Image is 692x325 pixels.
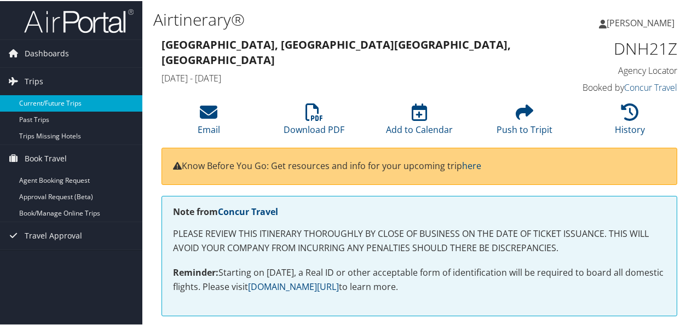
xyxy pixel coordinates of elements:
p: PLEASE REVIEW THIS ITINERARY THOROUGHLY BY CLOSE OF BUSINESS ON THE DATE OF TICKET ISSUANCE. THIS... [173,226,666,254]
a: Email [198,108,220,135]
strong: [GEOGRAPHIC_DATA], [GEOGRAPHIC_DATA] [GEOGRAPHIC_DATA], [GEOGRAPHIC_DATA] [162,36,511,66]
a: Add to Calendar [386,108,453,135]
img: airportal-logo.png [24,7,134,33]
h4: [DATE] - [DATE] [162,71,544,83]
strong: Note from [173,205,278,217]
h4: Agency Locator [561,63,677,76]
span: Trips [25,67,43,94]
a: here [462,159,481,171]
h1: Airtinerary® [153,7,508,30]
a: [PERSON_NAME] [599,5,685,38]
a: Concur Travel [218,205,278,217]
span: Book Travel [25,144,67,171]
a: Concur Travel [624,80,677,92]
span: Travel Approval [25,221,82,248]
h4: Booked by [561,80,677,92]
strong: Reminder: [173,265,218,277]
h1: DNH21Z [561,36,677,59]
p: Starting on [DATE], a Real ID or other acceptable form of identification will be required to boar... [173,265,666,293]
a: Push to Tripit [497,108,552,135]
span: Dashboards [25,39,69,66]
a: History [615,108,645,135]
a: [DOMAIN_NAME][URL] [248,280,339,292]
span: [PERSON_NAME] [607,16,674,28]
p: Know Before You Go: Get resources and info for your upcoming trip [173,158,666,172]
a: Download PDF [284,108,344,135]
